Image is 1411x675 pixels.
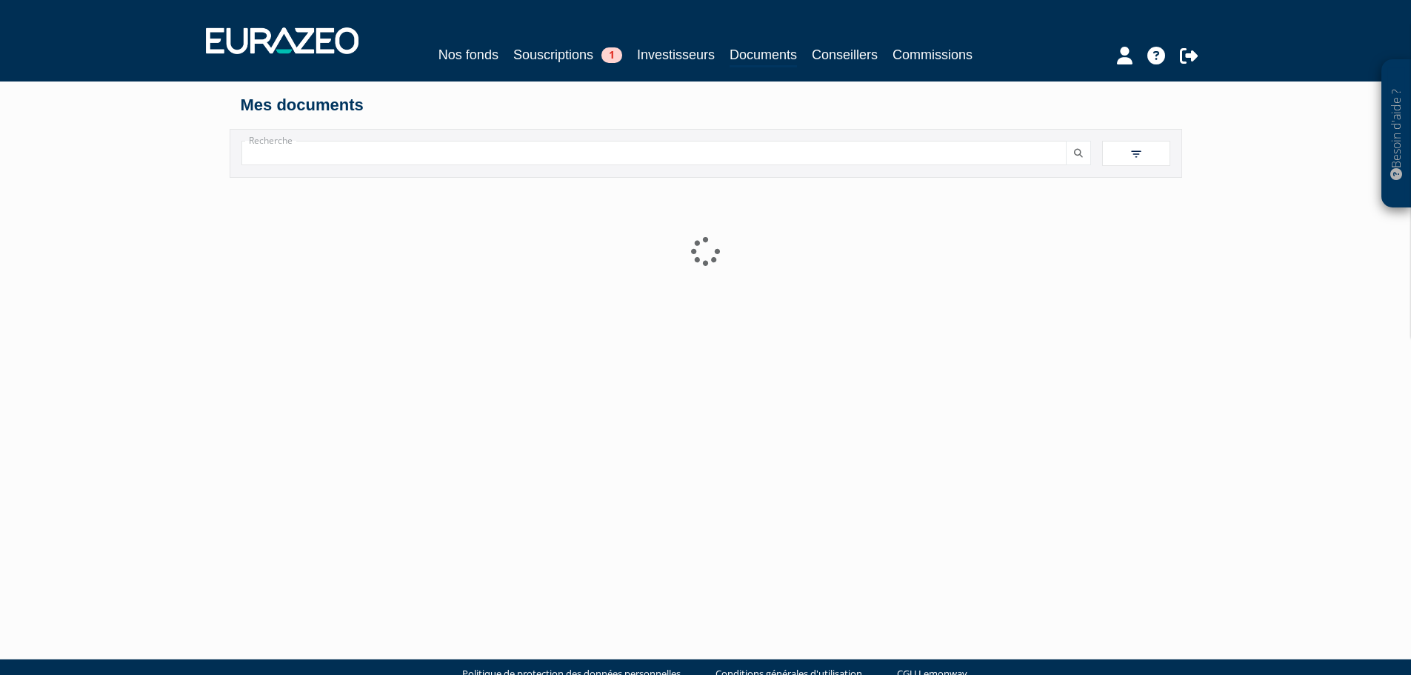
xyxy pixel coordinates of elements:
[601,47,622,63] span: 1
[206,27,358,54] img: 1732889491-logotype_eurazeo_blanc_rvb.png
[812,44,878,65] a: Conseillers
[1388,67,1405,201] p: Besoin d'aide ?
[730,44,797,67] a: Documents
[637,44,715,65] a: Investisseurs
[893,44,973,65] a: Commissions
[513,44,622,65] a: Souscriptions1
[241,141,1067,165] input: Recherche
[438,44,498,65] a: Nos fonds
[1130,147,1143,161] img: filter.svg
[241,96,1171,114] h4: Mes documents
